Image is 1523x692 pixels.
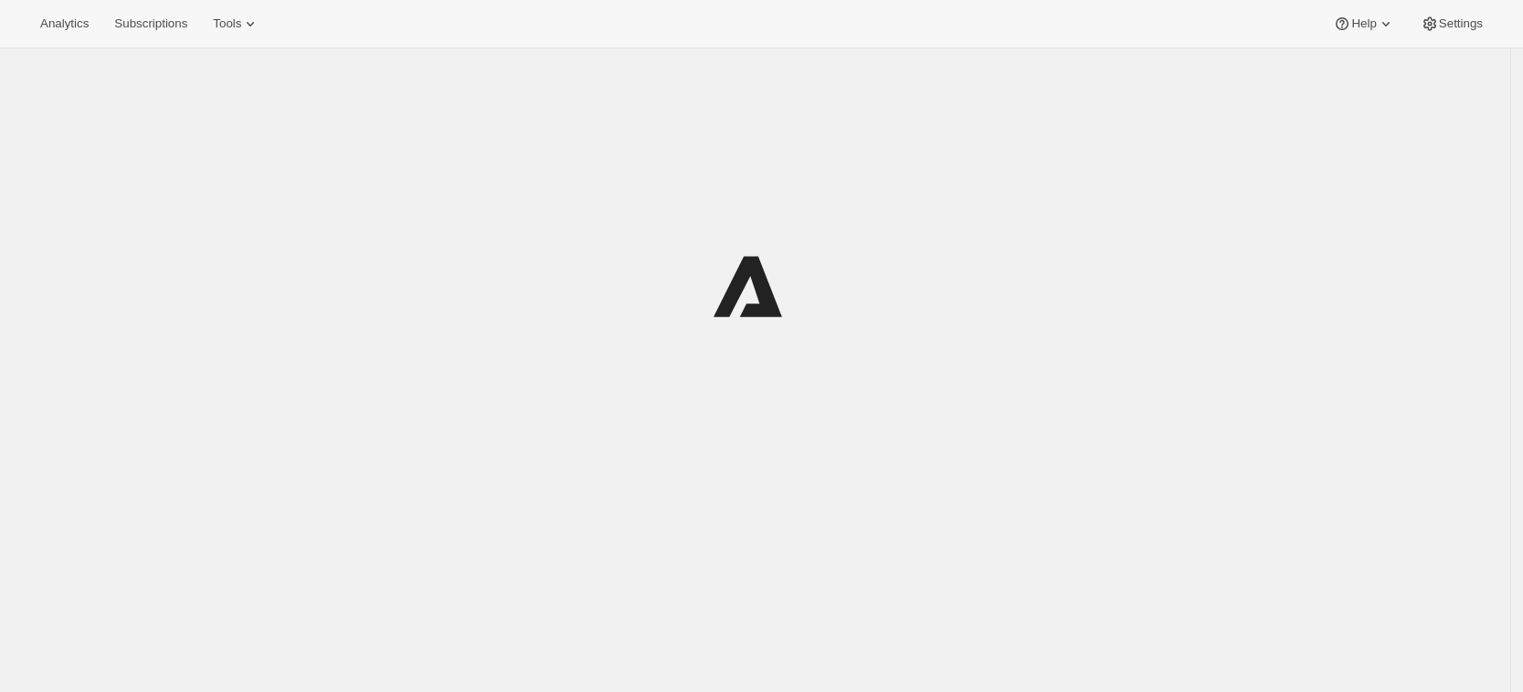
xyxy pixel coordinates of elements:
button: Help [1322,11,1405,37]
button: Tools [202,11,270,37]
button: Subscriptions [103,11,198,37]
span: Settings [1439,16,1483,31]
span: Help [1351,16,1376,31]
span: Analytics [40,16,89,31]
span: Tools [213,16,241,31]
button: Settings [1410,11,1494,37]
span: Subscriptions [114,16,187,31]
button: Analytics [29,11,100,37]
